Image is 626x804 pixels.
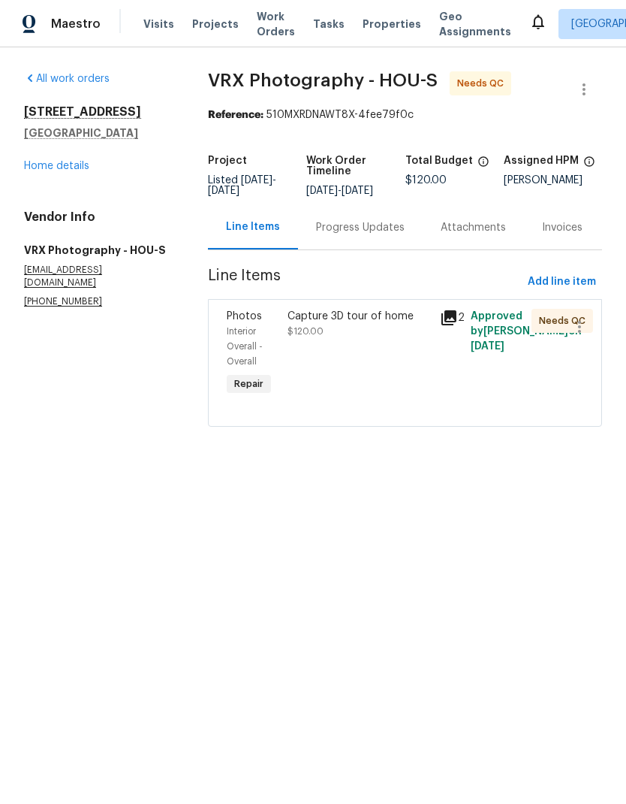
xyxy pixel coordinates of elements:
[257,9,295,39] span: Work Orders
[208,156,247,166] h5: Project
[363,17,421,32] span: Properties
[208,175,276,196] span: -
[208,268,522,296] span: Line Items
[405,175,447,186] span: $120.00
[441,220,506,235] div: Attachments
[457,76,510,91] span: Needs QC
[226,219,280,234] div: Line Items
[583,156,595,175] span: The hpm assigned to this work order.
[287,327,324,336] span: $120.00
[208,107,602,122] div: 510MXRDNAWT8X-4fee79f0c
[24,74,110,84] a: All work orders
[471,311,582,352] span: Approved by [PERSON_NAME] on
[539,313,591,328] span: Needs QC
[477,156,489,175] span: The total cost of line items that have been proposed by Opendoor. This sum includes line items th...
[24,243,172,258] h5: VRX Photography - HOU-S
[227,327,263,366] span: Interior Overall - Overall
[227,311,262,322] span: Photos
[439,9,511,39] span: Geo Assignments
[405,156,473,166] h5: Total Budget
[192,17,239,32] span: Projects
[287,309,431,324] div: Capture 3D tour of home
[316,220,405,235] div: Progress Updates
[342,186,373,196] span: [DATE]
[208,186,239,196] span: [DATE]
[313,19,345,29] span: Tasks
[306,186,373,196] span: -
[522,268,602,296] button: Add line item
[542,220,582,235] div: Invoices
[528,273,596,292] span: Add line item
[504,175,602,186] div: [PERSON_NAME]
[24,161,89,171] a: Home details
[24,210,172,225] h4: Vendor Info
[504,156,579,166] h5: Assigned HPM
[208,175,276,196] span: Listed
[440,309,462,327] div: 2
[208,110,263,120] b: Reference:
[306,186,338,196] span: [DATE]
[228,376,269,391] span: Repair
[51,17,101,32] span: Maestro
[471,341,504,352] span: [DATE]
[208,71,438,89] span: VRX Photography - HOU-S
[306,156,405,177] h5: Work Order Timeline
[143,17,174,32] span: Visits
[241,175,272,186] span: [DATE]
